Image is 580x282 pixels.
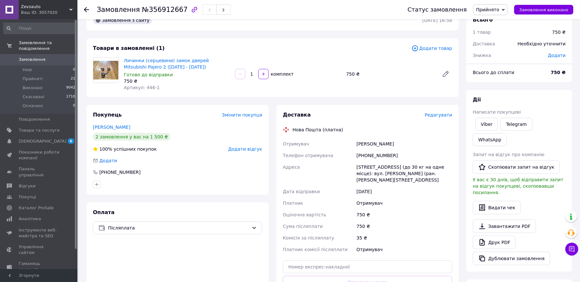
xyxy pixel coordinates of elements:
span: Прийняті [23,76,43,82]
span: Дії [473,97,481,103]
div: Замовлення з сайту [93,16,152,24]
span: Панель управління [19,166,60,178]
span: Редагувати [425,112,452,117]
span: Оплачені [23,103,43,109]
span: Платник комісії післяплати [283,247,348,252]
span: Товари та послуги [19,127,60,133]
div: успішних покупок [93,146,157,152]
div: [PERSON_NAME] [355,138,454,150]
span: Гаманець компанії [19,261,60,272]
span: Оплата [93,209,115,215]
a: WhatsApp [473,133,507,146]
div: [PHONE_NUMBER] [99,169,141,175]
button: Дублювати замовлення [473,252,550,265]
span: Платник [283,201,303,206]
div: 750 ₴ [124,78,230,84]
span: Всього [473,17,493,23]
span: Сума післяплати [283,224,323,229]
span: Готово до відправки [124,72,173,77]
span: 1 товар [473,30,491,35]
span: Доставка [283,112,311,118]
span: Інструменти веб-майстра та SEO [19,227,60,239]
span: Додати товар [412,45,452,52]
span: 100% [99,146,112,152]
span: Отримувач [283,141,309,146]
div: [PHONE_NUMBER] [355,150,454,161]
span: 6 [68,138,74,144]
span: Виконані [23,85,43,91]
span: Управління сайтом [19,244,60,256]
input: Номер експрес-накладної [283,260,452,273]
div: 35 ₴ [355,232,454,244]
span: Запит на відгук про компанію [473,152,545,157]
div: 750 ₴ [355,221,454,232]
span: Додати [99,158,117,163]
span: Прийнято [476,7,499,12]
span: Післяплата [108,224,249,231]
span: Оціночна вартість [283,212,326,217]
button: Скопіювати запит на відгук [473,160,560,174]
span: Скасовані [23,94,45,100]
span: Комісія за післяплату [283,235,334,240]
span: Телефон отримувача [283,153,333,158]
span: Нові [23,67,32,73]
span: Покупці [19,194,36,200]
div: [DATE] [355,186,454,197]
span: Відгуки [19,183,35,189]
button: Замовлення виконано [514,5,574,14]
a: Личинки (серцевини) замок дверей Mitsubishi Pajero 2 ([DATE] - [DATE]) [124,58,209,70]
div: Нова Пошта (платна) [291,127,345,133]
a: Редагувати [439,68,452,80]
div: Статус замовлення [408,6,467,13]
div: комплект [269,71,295,77]
div: 2 замовлення у вас на 1 500 ₴ [93,133,171,141]
span: Артикул: 446-1 [124,85,160,90]
span: Каталог ProSale [19,205,54,211]
span: Додати відгук [228,146,262,152]
span: Показники роботи компанії [19,149,60,161]
a: Viber [475,118,498,131]
div: Отримувач [355,197,454,209]
span: 21 [71,76,75,82]
span: Адреса [283,164,300,170]
a: Telegram [501,118,532,131]
div: Отримувач [355,244,454,255]
div: [STREET_ADDRESS] (до 30 кг на одне місце): вул. [PERSON_NAME] (ран. [PERSON_NAME][STREET_ADDRESS] [355,161,454,186]
span: Покупець [93,112,122,118]
span: 9042 [66,85,75,91]
div: 750 ₴ [552,29,566,35]
span: Замовлення [19,57,45,62]
div: Повернутися назад [84,6,89,13]
span: Доставка [473,41,495,46]
time: [DATE] 16:58 [423,18,452,23]
a: [PERSON_NAME] [93,125,130,130]
span: У вас є 30 днів, щоб відправити запит на відгук покупцеві, скопіювавши посилання. [473,177,564,195]
span: Товари в замовленні (1) [93,45,165,51]
span: Повідомлення [19,117,50,122]
img: Личинки (серцевини) замок дверей Mitsubishi Pajero 2 (1990 - 1999) [93,61,118,80]
span: 0 [73,103,75,109]
span: Змінити покупця [222,112,262,117]
span: №356912667 [142,6,188,14]
span: Zevsauto [21,4,69,10]
span: Дата відправки [283,189,320,194]
a: Друк PDF [473,236,516,249]
div: 750 ₴ [355,209,454,221]
span: Замовлення [97,6,140,14]
input: Пошук [3,23,76,34]
div: Ваш ID: 3057020 [21,10,77,15]
span: 0 [73,67,75,73]
span: Додати [548,53,566,58]
span: Аналітика [19,216,41,222]
span: Знижка [473,53,491,58]
a: Завантажити PDF [473,220,536,233]
span: Написати покупцеві [473,109,521,115]
span: Замовлення виконано [519,7,568,12]
b: 750 ₴ [551,70,566,75]
span: 1710 [66,94,75,100]
button: Видати чек [473,201,521,214]
div: Необхідно уточнити [514,37,570,51]
button: Чат з покупцем [565,243,578,256]
span: Всього до сплати [473,70,515,75]
span: Замовлення та повідомлення [19,40,77,52]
